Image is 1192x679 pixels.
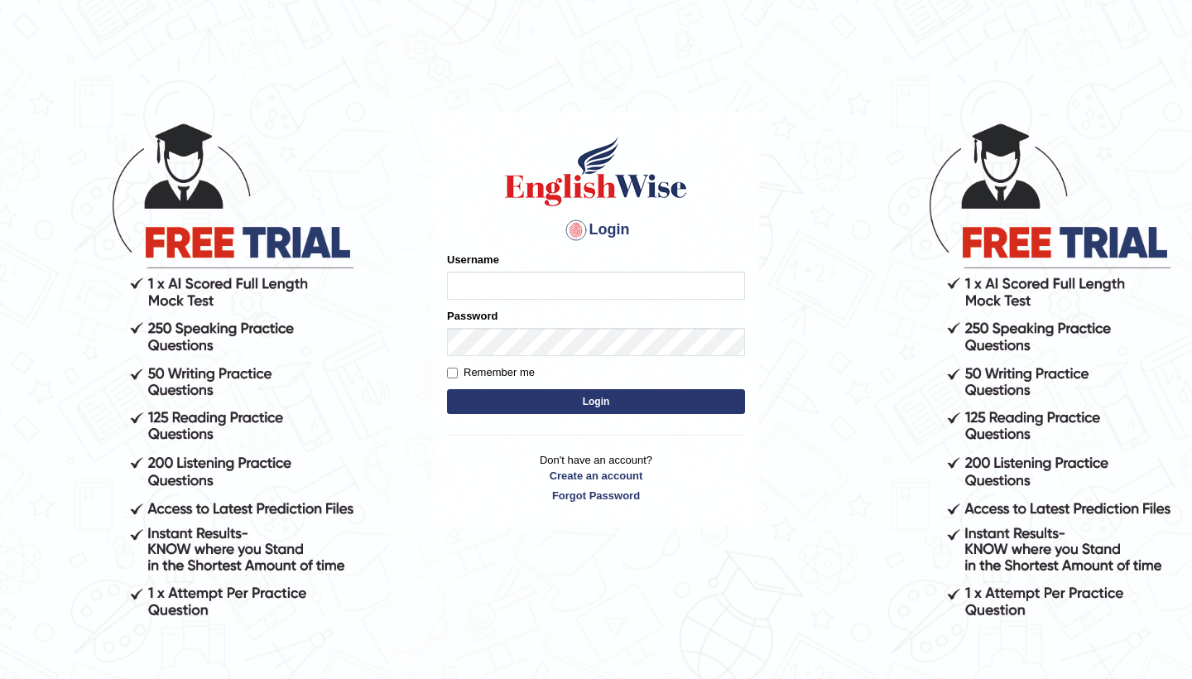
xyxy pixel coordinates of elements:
label: Username [447,252,499,267]
p: Don't have an account? [447,452,745,503]
img: Logo of English Wise sign in for intelligent practice with AI [502,134,690,209]
a: Create an account [447,468,745,484]
input: Remember me [447,368,458,378]
label: Remember me [447,364,535,381]
h4: Login [447,217,745,243]
a: Forgot Password [447,488,745,503]
label: Password [447,308,497,324]
button: Login [447,389,745,414]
